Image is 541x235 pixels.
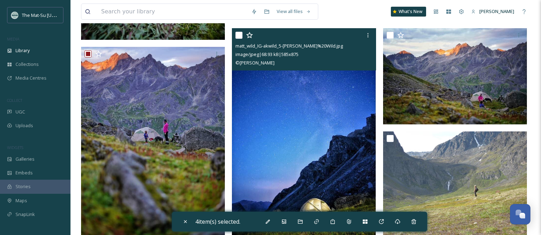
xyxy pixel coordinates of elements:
[7,36,19,42] span: MEDIA
[11,12,18,19] img: Social_thumbnail.png
[468,5,518,18] a: [PERSON_NAME]
[391,7,426,17] a: What's New
[510,204,530,224] button: Open Chat
[98,4,248,19] input: Search your library
[16,109,25,115] span: UGC
[235,43,343,49] span: matt_wild_IG-akwild_5-[PERSON_NAME]%20Wild.jpg
[383,28,527,124] img: matt_wild_IG-akwild_6-Matt%20Wild.jpg
[16,211,35,218] span: SnapLink
[22,12,71,18] span: The Mat-Su [US_STATE]
[479,8,514,14] span: [PERSON_NAME]
[235,51,299,57] span: image/jpeg | 68.93 kB | 585 x 875
[195,218,240,225] span: 4 item(s) selected.
[16,75,47,81] span: Media Centres
[16,156,35,162] span: Galleries
[16,197,27,204] span: Maps
[16,183,31,190] span: Stories
[16,61,39,68] span: Collections
[7,98,22,103] span: COLLECT
[16,169,33,176] span: Embeds
[16,47,30,54] span: Library
[273,5,314,18] a: View all files
[235,60,275,66] span: © [PERSON_NAME]
[7,145,23,150] span: WIDGETS
[16,122,33,129] span: Uploads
